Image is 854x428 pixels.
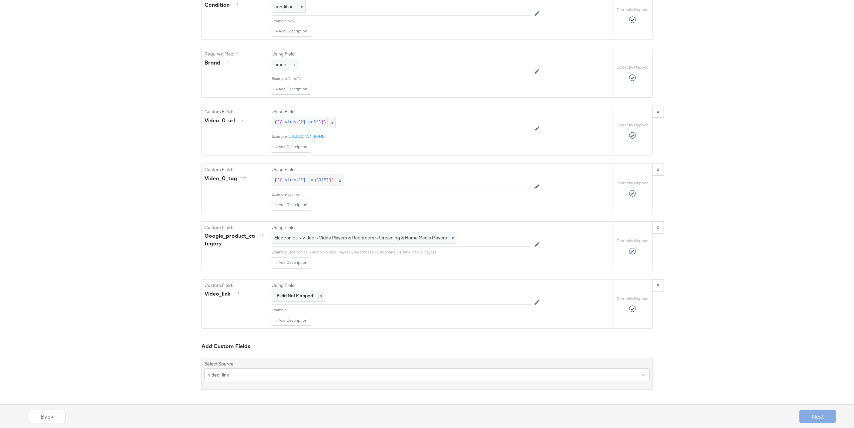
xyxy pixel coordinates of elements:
label: Using Field: [272,109,531,115]
span: }}} [319,119,326,126]
button: x [652,164,664,176]
label: Correctly Mapped [616,65,649,70]
label: Correctly Mapped [616,7,649,12]
div: DirecTV [288,76,531,81]
label: Custom Field: [204,224,266,231]
button: + Add Description [272,257,311,268]
div: video_link [208,372,229,378]
div: video_link [204,290,242,298]
div: Example: [272,18,288,24]
a: [URL][DOMAIN_NAME] [288,134,325,139]
div: Example: [272,249,288,255]
span: x [292,62,296,68]
label: Custom Field: [204,109,266,115]
div: stories [288,192,531,197]
span: {{{ [274,177,282,184]
div: Example: [272,76,288,81]
strong: x [657,166,659,172]
span: {{{ [274,119,282,126]
div: video_0_tag [204,175,248,182]
button: Back [29,410,65,423]
div: Electronics > Video > Video Players & Recorders > Streaming & Home Media Players [288,249,531,255]
span: "video[2]_url" [282,119,318,126]
div: Example: [272,134,288,139]
strong: ! Field Not Mapped [274,293,313,299]
label: Custom Field: [204,282,266,289]
label: Correctly Mapped [616,180,649,186]
span: x [299,4,303,10]
div: brand [204,59,231,67]
strong: x [657,108,659,114]
span: x [327,117,335,128]
span: x [335,175,343,186]
label: Using Field: [272,167,531,173]
span: x [448,232,456,243]
label: Using Field: [272,224,531,231]
button: + Add Description [272,315,311,326]
div: video_0_url [204,117,246,124]
div: Add Custom Fields [201,342,653,350]
label: Select Source: [204,361,235,367]
div: Example: [272,192,288,197]
label: Correctly Mapped [616,238,649,243]
button: + Add Description [272,26,311,37]
label: Correctly Mapped [616,122,649,128]
span: "video[2].tag[0]" [282,177,326,184]
span: }}} [326,177,334,184]
div: new [288,18,531,24]
strong: x [657,282,659,288]
label: Using Field: [272,51,531,57]
div: condition [204,1,241,9]
button: + Add Description [272,142,311,152]
strong: x [657,224,659,230]
button: x [652,221,664,233]
button: x [652,106,664,118]
span: condition [274,4,294,10]
div: google_product_category [204,232,266,247]
span: Electronics > Video > Video Players & Recorders > Streaming & Home Media Players [274,235,454,241]
label: Custom Field: [204,167,266,173]
span: x [318,293,322,299]
button: + Add Description [272,84,311,95]
label: Required Map: * [204,51,266,57]
div: Example: [272,307,288,313]
label: Using Field: [272,282,531,289]
label: Correctly Mapped [616,296,649,301]
button: + Add Description [272,200,311,210]
button: x [652,279,664,291]
span: brand [274,62,286,68]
